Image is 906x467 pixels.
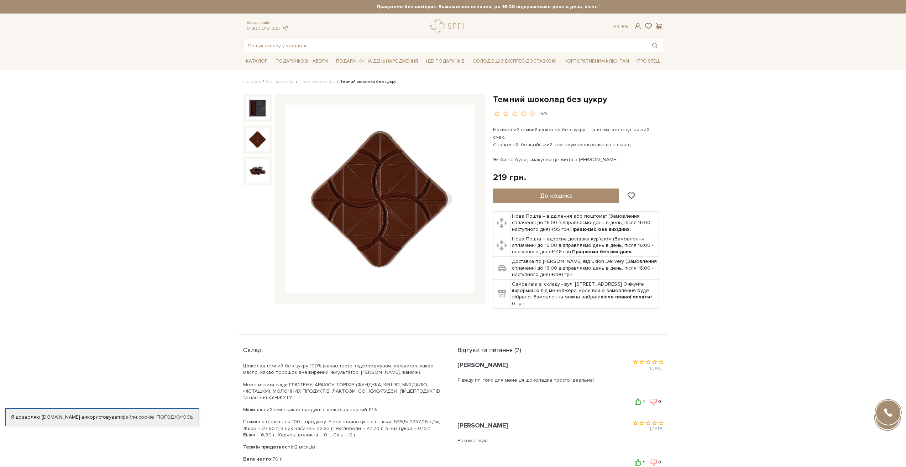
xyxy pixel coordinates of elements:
td: Нова Пошта – відділення або поштомат (Замовлення сплаченні до 16:00 відправляємо день в день, піс... [510,212,659,234]
p: Мінімальний вміст какао-продуктів: шоколад чорний 61% [243,407,440,413]
b: Вага нетто: [243,456,272,462]
a: Вся продукція [266,79,294,84]
div: 5/5 [540,111,548,117]
div: Склад: [243,343,440,354]
span: Ідеї подарунків [423,56,467,67]
span: | [619,23,620,30]
li: Темний шоколад без цукру [335,79,396,85]
span: Подарункові набори [273,56,331,67]
span: Каталог [243,56,270,67]
a: 0 800 319 233 [247,25,280,31]
p: 70 г [243,456,440,462]
p: Шоколад темний без цукру 100% (какао терте, підсолоджувач: мальтитол, какао масло, какао порошок ... [243,363,440,376]
h1: Темний шоколад без цукру [493,94,663,105]
a: Погоджуюсь [157,414,193,420]
p: Поживна цінність на 100 г продукту: Енергетична цінність –ккал 539,5/ 2257,26 кДж; Жири – 37,90 г... [243,419,440,438]
strong: Працюємо без вихідних. Замовлення оплачені до 16:00 відправляємо день в день, після 16:00 - насту... [306,4,726,10]
span: Про Spell [634,56,663,67]
span: 0 [658,460,661,465]
span: Справжній, бельгійський, з мінімумом інгредієнтів в складі. [493,142,633,148]
img: Темний шоколад без цукру [246,97,269,120]
div: Відгуки та питання (2) [457,343,663,354]
div: Ук [613,23,628,30]
b: після повної оплати [601,294,650,300]
button: 0 [648,459,663,466]
img: Темний шоколад без цукру [246,159,269,182]
div: 219 грн. [493,172,526,183]
span: 1 [643,460,645,465]
div: [DATE] [560,419,663,432]
a: файли cookie [122,414,154,420]
button: Пошук товару у каталозі [646,39,663,52]
td: Самовивіз зі складу - вул. [STREET_ADDRESS] Очікуйте інформацію від менеджера, коли ваше замовлен... [510,280,659,309]
p: 12 місяців [243,444,440,450]
a: logo [430,19,475,33]
a: Солодощі з експрес-доставкою [470,55,559,67]
a: En [622,23,628,30]
img: Темний шоколад без цукру [285,105,474,293]
span: [PERSON_NAME] [457,361,508,369]
span: Як би не було, смакуємо це життя з [PERSON_NAME]. [493,156,619,163]
span: [PERSON_NAME] [457,421,508,429]
b: Працюємо без вихідних. [572,249,633,255]
a: telegram [282,25,289,31]
div: Рекомендую [457,434,663,452]
b: Термін придатності: [243,444,293,450]
span: Насичений темний шоколад без цукру — для тих, хто цінує чистий смак. [493,127,651,140]
span: 0 [658,399,661,404]
span: До кошика [540,192,572,200]
div: Я веду пп, того для мене ця шоколадка просто ідеальна! [457,373,663,391]
div: Я дозволяю [DOMAIN_NAME] використовувати [6,414,199,420]
img: Темний шоколад без цукру [246,128,269,151]
button: 1 [633,398,647,405]
td: Нова Пошта – адресна доставка кур'єром (Замовлення сплаченні до 16:00 відправляємо день в день, п... [510,234,659,257]
td: Доставка по [PERSON_NAME] від Uklon Delivery (Замовлення сплаченні до 16:00 відправляємо день в д... [510,257,659,280]
a: Головна [243,79,261,84]
p: Може містити сліди ГЛЮТЕНУ, АРАХІСУ, ГОРІХІВ (ФУНДУКА, КЕШ’Ю, МИГДАЛЮ, ФІСТАШКИ), МОЛОЧНИХ ПРОДУК... [243,382,440,401]
span: 1 [643,399,645,404]
div: [DATE] [560,359,663,372]
b: Працюємо без вихідних. [570,226,631,232]
a: Корпоративним клієнтам [562,55,632,67]
button: 1 [633,459,647,466]
button: До кошика [493,189,619,203]
input: Пошук товару у каталозі [243,39,646,52]
a: Плитки шоколаду [299,79,335,84]
span: Консультація: [247,21,289,25]
span: Подарунки на День народження [333,56,421,67]
button: 0 [648,398,663,405]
